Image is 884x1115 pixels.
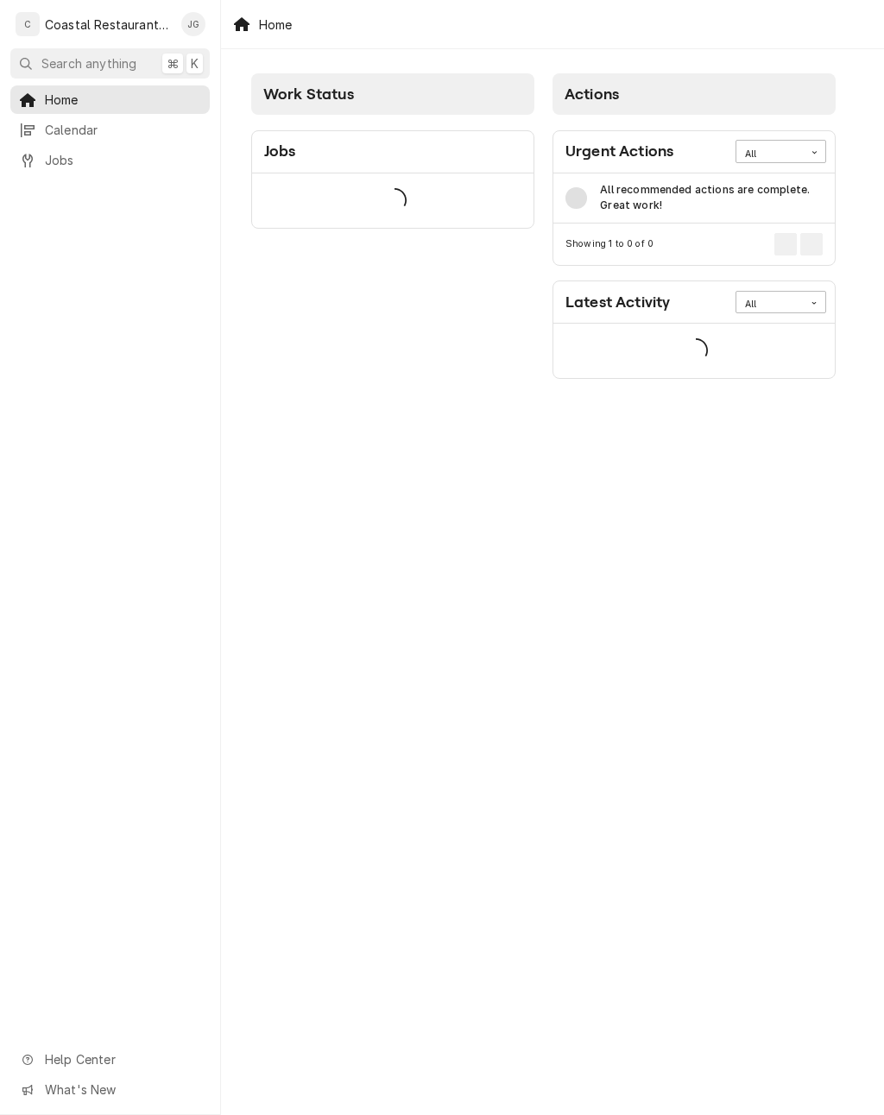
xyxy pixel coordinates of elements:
span: Jobs [45,151,201,169]
div: Card Header [252,131,534,173]
span: Work Status [263,85,354,103]
span: Actions [565,85,619,103]
div: Card: Urgent Actions [552,130,836,266]
a: Jobs [10,146,210,174]
a: Home [10,85,210,114]
div: Card Data [553,324,835,378]
div: Card Column Header [251,73,534,115]
div: All recommended actions are complete. Great work! [600,182,823,214]
div: Coastal Restaurant Repair [45,16,172,34]
span: Home [45,91,201,109]
div: C [16,12,40,36]
a: Go to Help Center [10,1045,210,1074]
div: Card: Jobs [251,130,534,229]
div: Card: Latest Activity [552,280,836,379]
div: Card Column: Work Status [243,65,544,388]
div: Card Data [553,173,835,224]
button: Go to Next Page [800,233,823,255]
div: Card Column Header [552,73,836,115]
span: K [191,54,199,72]
div: Pagination Controls [772,233,824,255]
div: James Gatton's Avatar [181,12,205,36]
div: Card Title [565,291,670,314]
span: Calendar [45,121,201,139]
div: Card Title [264,140,296,163]
div: Card Title [565,140,673,163]
div: Card Column: Actions [544,65,845,388]
button: Go to Previous Page [774,233,797,255]
div: All [745,148,795,161]
a: Calendar [10,116,210,144]
span: ⌘ [167,54,179,72]
span: Loading... [382,182,407,218]
div: Card Data Filter Control [736,291,826,313]
div: Dashboard [221,49,884,409]
div: Card Header [553,281,835,324]
span: What's New [45,1080,199,1099]
div: Card Column Content [552,115,836,379]
div: All [745,298,795,312]
a: Go to What's New [10,1075,210,1104]
div: Card Footer: Pagination [553,224,835,264]
div: Card Column Content [251,115,534,296]
span: Loading... [684,333,708,369]
div: Card Data Filter Control [736,140,826,162]
div: Card Header [553,131,835,173]
div: Card Data [252,173,534,228]
button: Search anything⌘K [10,48,210,79]
span: Search anything [41,54,136,72]
div: Info Row [553,173,835,224]
span: Help Center [45,1050,199,1068]
div: Current Page Details [565,237,654,251]
div: JG [181,12,205,36]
